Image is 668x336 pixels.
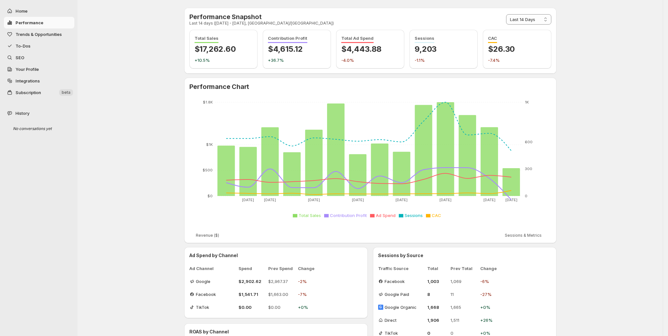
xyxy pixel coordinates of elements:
[195,57,252,63] p: +10.5%
[16,90,41,95] span: Subscription
[16,67,39,72] span: Your Profile
[415,44,472,54] p: 9,203
[378,252,551,259] h3: Sessions by Source
[480,278,500,285] span: -6%
[203,100,213,104] tspan: $1.8K
[330,213,367,218] span: Contribution Profit
[385,278,405,285] span: Facebook
[239,265,264,272] span: Spend
[16,110,29,116] span: History
[298,265,317,272] span: Change
[16,8,27,14] span: Home
[525,140,533,144] tspan: 600
[385,291,409,298] span: Google Paid
[239,304,264,310] span: $0.00
[308,198,320,202] tspan: [DATE]
[268,304,294,310] span: $0.00
[9,123,72,135] div: No conversations yet
[451,291,476,298] span: 11
[189,265,235,272] span: Ad Channel
[16,78,40,83] span: Integrations
[189,13,334,21] h2: Performance Snapshot
[427,304,447,310] span: 1,668
[189,21,334,26] p: Last 14 days ([DATE] - [DATE], [GEOGRAPHIC_DATA]/[GEOGRAPHIC_DATA])
[4,87,74,98] button: Subscription
[378,265,423,272] span: Traffic Source
[525,100,529,104] tspan: 1K
[298,278,317,285] span: -2%
[196,233,219,238] span: Revenue ($)
[195,36,218,43] span: Total Sales
[4,17,74,28] button: Performance
[427,317,447,323] span: 1,906
[268,36,307,43] span: Contribution Profit
[488,44,546,54] p: $26.30
[196,291,216,298] span: Facebook
[415,36,434,43] span: Sessions
[505,198,517,202] tspan: [DATE]
[480,317,500,323] span: +26%
[299,213,321,218] span: Total Sales
[268,265,294,272] span: Prev Spend
[488,57,546,63] p: -7.4%
[525,167,532,171] tspan: 300
[242,198,254,202] tspan: [DATE]
[4,5,74,17] button: Home
[268,291,294,298] span: $1,663.00
[440,198,451,202] tspan: [DATE]
[189,83,551,91] h2: Performance Chart
[189,252,363,259] h3: Ad Spend by Channel
[196,278,210,285] span: Google
[427,265,447,272] span: Total
[16,55,24,60] span: SEO
[415,57,472,63] p: -1.1%
[268,57,326,63] p: +36.7%
[432,213,441,218] span: CAC
[427,278,447,285] span: 1,003
[62,90,70,95] span: beta
[385,317,397,323] span: Direct
[268,278,294,285] span: $2,967.37
[451,317,476,323] span: 1,511
[376,213,396,218] span: Ad Spend
[207,194,213,198] tspan: $0
[352,198,364,202] tspan: [DATE]
[203,168,213,172] tspan: $500
[480,304,500,310] span: +0%
[268,44,326,54] p: $4,615.12
[298,304,317,310] span: +0%
[505,233,542,238] span: Sessions & Metrics
[385,304,417,310] span: Google Organic
[488,36,497,43] span: CAC
[451,278,476,285] span: 1,069
[483,198,495,202] tspan: [DATE]
[451,304,476,310] span: 1,665
[427,291,447,298] span: 8
[378,305,383,310] div: G
[239,278,264,285] span: $2,902.62
[16,20,43,25] span: Performance
[16,43,30,49] span: To-Dos
[4,28,74,40] button: Trends & Opportunities
[4,63,74,75] a: Your Profile
[480,265,500,272] span: Change
[4,52,74,63] a: SEO
[480,291,500,298] span: -27%
[196,304,209,310] span: TikTok
[16,32,62,37] span: Trends & Opportunities
[341,57,399,63] p: -4.0%
[341,44,399,54] p: $4,443.88
[195,44,252,54] p: $17,262.60
[405,213,423,218] span: Sessions
[4,75,74,87] a: Integrations
[451,265,476,272] span: Prev Total
[206,142,213,147] tspan: $1K
[298,291,317,298] span: -7%
[525,194,527,198] tspan: 0
[264,198,276,202] tspan: [DATE]
[4,40,74,52] button: To-Dos
[239,291,264,298] span: $1,541.71
[341,36,374,43] span: Total Ad Spend
[396,198,408,202] tspan: [DATE]
[189,329,363,335] h3: ROAS by Channel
